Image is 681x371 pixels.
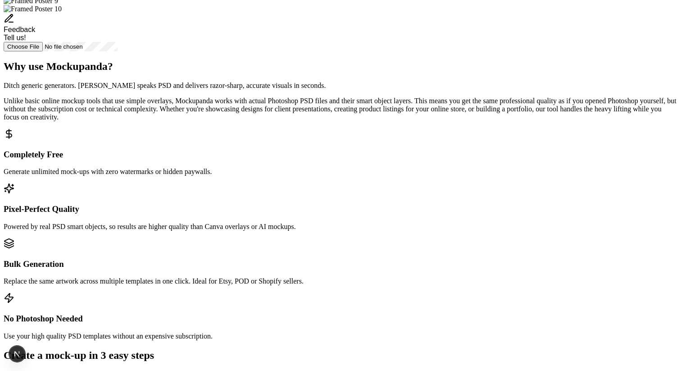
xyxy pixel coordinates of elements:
p: Generate unlimited mock-ups with zero watermarks or hidden paywalls. [4,168,677,176]
h2: Create a mock-up in 3 easy steps [4,349,677,362]
img: Framed Poster 10 [4,5,62,13]
h3: Bulk Generation [4,259,677,269]
div: Feedback [4,26,677,34]
p: Use your high quality PSD templates without an expensive subscription. [4,332,677,340]
p: Replace the same artwork across multiple templates in one click. Ideal for Etsy, POD or Shopify s... [4,277,677,285]
h2: Why use Mockupanda? [4,60,677,73]
div: Select template Framed Poster 10 [4,5,677,13]
div: Send feedback [4,13,677,42]
div: Tell us! [4,34,677,42]
h3: Pixel-Perfect Quality [4,204,677,214]
p: Ditch generic generators. [PERSON_NAME] speaks PSD and delivers razor-sharp, accurate visuals in ... [4,82,677,90]
h3: No Photoshop Needed [4,314,677,324]
h3: Completely Free [4,150,677,160]
p: Powered by real PSD smart objects, so results are higher quality than Canva overlays or AI mockups. [4,223,677,231]
p: Unlike basic online mockup tools that use simple overlays, Mockupanda works with actual Photoshop... [4,97,677,121]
